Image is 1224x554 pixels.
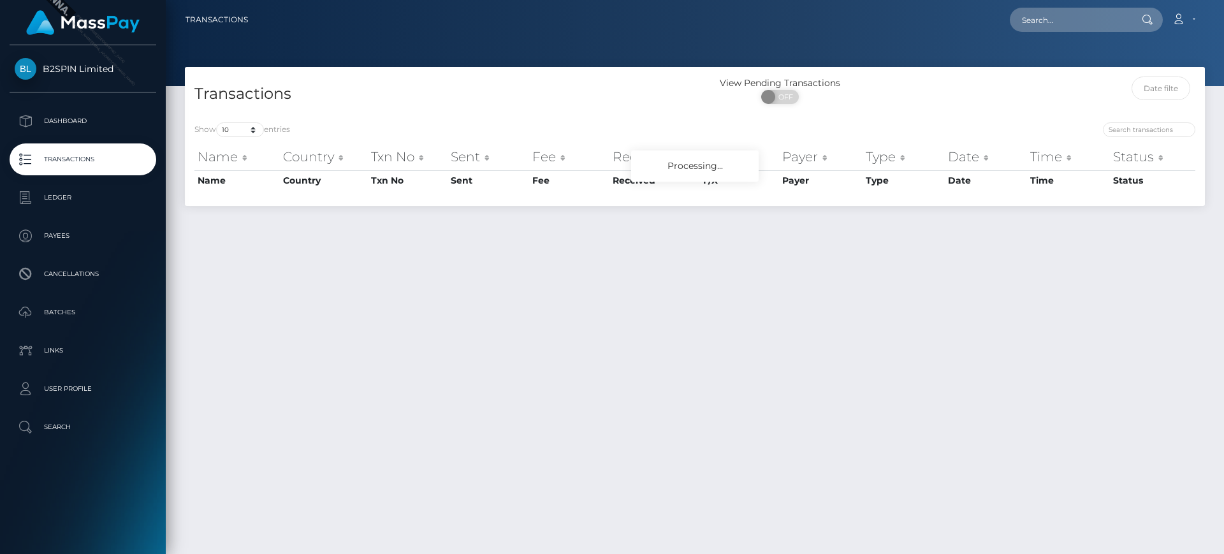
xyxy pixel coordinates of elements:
a: Ledger [10,182,156,214]
a: Cancellations [10,258,156,290]
img: B2SPIN Limited [15,58,36,80]
a: Payees [10,220,156,252]
th: Type [863,144,945,170]
a: Search [10,411,156,443]
span: OFF [768,90,800,104]
th: Type [863,170,945,191]
th: Txn No [368,144,448,170]
th: Sent [448,144,529,170]
th: Received [609,144,700,170]
th: Name [194,144,280,170]
p: Cancellations [15,265,151,284]
label: Show entries [194,122,290,137]
input: Search... [1010,8,1130,32]
th: Country [280,144,368,170]
th: Sent [448,170,529,191]
th: F/X [700,144,779,170]
th: Status [1110,144,1195,170]
p: Search [15,418,151,437]
span: B2SPIN Limited [10,63,156,75]
a: Links [10,335,156,367]
a: Transactions [10,143,156,175]
th: Country [280,170,368,191]
a: Batches [10,296,156,328]
img: MassPay Logo [26,10,140,35]
th: Txn No [368,170,448,191]
th: Date [945,144,1027,170]
p: Ledger [15,188,151,207]
th: Time [1027,170,1110,191]
h4: Transactions [194,83,685,105]
th: Payer [779,170,863,191]
p: Batches [15,303,151,322]
p: Dashboard [15,112,151,131]
a: Dashboard [10,105,156,137]
input: Date filter [1132,77,1191,100]
p: User Profile [15,379,151,398]
th: Fee [529,170,609,191]
th: Date [945,170,1027,191]
th: Payer [779,144,863,170]
div: Processing... [631,150,759,182]
th: Status [1110,170,1195,191]
th: Name [194,170,280,191]
select: Showentries [216,122,264,137]
th: Time [1027,144,1110,170]
th: Received [609,170,700,191]
p: Links [15,341,151,360]
p: Payees [15,226,151,245]
input: Search transactions [1103,122,1195,137]
div: View Pending Transactions [695,77,865,90]
a: Transactions [186,6,248,33]
a: User Profile [10,373,156,405]
p: Transactions [15,150,151,169]
th: Fee [529,144,609,170]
